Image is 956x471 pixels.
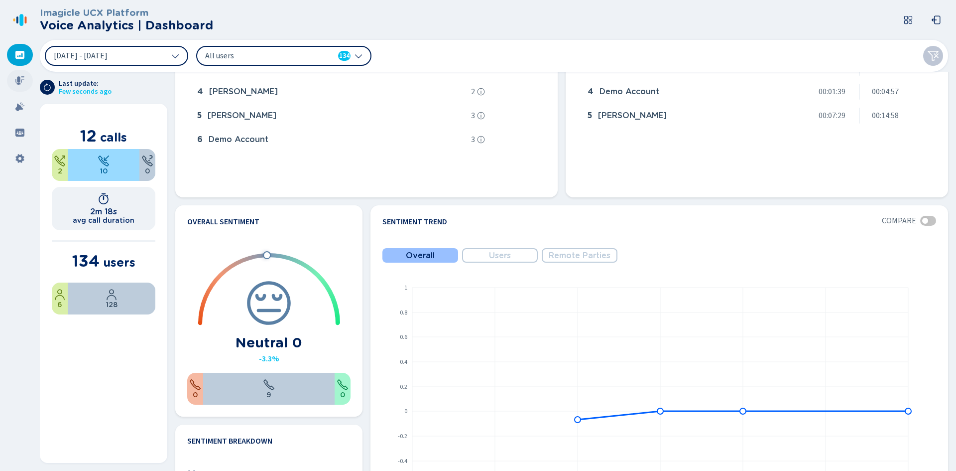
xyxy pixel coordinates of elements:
div: 95.52% [68,283,155,314]
svg: info-circle [477,88,485,96]
span: Compare [882,216,916,225]
svg: arrow-clockwise [43,83,51,91]
span: Overall [406,251,435,260]
h3: Imagicle UCX Platform [40,7,213,18]
span: -3.3% [259,354,279,363]
span: users [103,255,135,270]
svg: box-arrow-left [931,15,941,25]
span: All users [205,50,320,61]
span: [PERSON_NAME] [598,111,667,120]
h1: 2m 18s [90,207,117,216]
span: 4 [588,87,594,96]
span: 10 [100,167,108,175]
svg: timer [98,193,110,205]
button: Clear filters [923,46,943,66]
svg: mic-fill [15,76,25,86]
div: 4.48% [52,283,68,314]
span: 128 [106,301,118,309]
div: Demo Account [584,82,779,102]
text: 0.6 [400,333,407,341]
h2: Voice Analytics | Dashboard [40,18,213,32]
span: 2 [58,167,62,175]
svg: icon-emoji-neutral [245,279,293,327]
div: Alarms [7,96,33,118]
div: 0% [335,373,351,405]
div: 0% [187,373,203,405]
span: [DATE] - [DATE] [54,52,108,60]
div: Recordings [7,70,33,92]
span: calls [100,130,127,145]
h4: Sentiment Breakdown [187,437,272,446]
h2: avg call duration [73,216,134,224]
svg: user-profile [54,289,66,301]
span: 5 [197,111,202,120]
span: Remote Parties [549,251,610,260]
svg: call [189,379,201,391]
button: Users [462,248,538,263]
span: 12 [80,126,97,146]
text: 0 [404,407,407,416]
svg: call [263,379,275,391]
text: -0.2 [398,432,407,441]
svg: chevron-down [355,52,362,60]
svg: info-circle [477,136,485,144]
div: Dashboard [7,44,33,66]
svg: dashboard-filled [15,50,25,60]
svg: funnel-disabled [927,50,939,62]
button: [DATE] - [DATE] [45,46,188,66]
svg: groups-filled [15,128,25,138]
svg: telephone-outbound [54,155,66,167]
span: 0 [145,167,150,175]
h1: Neutral 0 [236,334,302,350]
text: 1 [404,284,407,292]
svg: telephone-inbound [98,155,110,167]
span: 3 [471,111,475,120]
span: Few seconds ago [59,88,112,96]
span: 0 [340,391,345,399]
span: 9 [266,391,271,399]
svg: info-circle [477,112,485,120]
span: 00:07:29 [819,111,845,120]
div: Ahmad Alkhalili [193,106,467,126]
h4: Sentiment Trend [382,217,447,226]
div: Settings [7,148,33,169]
svg: call [337,379,349,391]
h4: Overall Sentiment [187,217,259,226]
text: 0.8 [400,309,407,317]
div: 100% [203,373,335,405]
span: 00:01:28 [819,63,845,72]
svg: unknown-call [141,155,153,167]
span: [PERSON_NAME] [209,87,278,96]
svg: alarm-filled [15,102,25,112]
span: 134 [72,251,100,271]
text: 0.4 [400,358,407,366]
svg: user-profile [106,289,118,301]
span: 0 [193,391,198,399]
span: 6 [57,301,62,309]
span: Demo Account [209,135,268,144]
div: Abdullah Qasem [584,106,779,126]
button: Remote Parties [542,248,617,263]
span: 5 [588,111,592,120]
div: 16.67% [52,149,68,181]
span: 00:01:39 [819,87,845,96]
span: 2 [471,63,475,72]
span: Demo Account [599,87,659,96]
div: Owen Rees [193,82,467,102]
div: 83.33% [68,149,139,181]
span: 134 [339,51,350,61]
span: 00:04:26 [872,63,899,72]
span: 2 [471,87,475,96]
span: 00:14:58 [872,111,899,120]
button: Overall [382,248,458,263]
span: 4 [197,87,203,96]
text: -0.4 [398,457,407,466]
div: 0% [139,149,155,181]
span: 3 [471,135,475,144]
div: Demo Account [193,130,467,150]
span: Last update: [59,80,112,88]
svg: chevron-down [171,52,179,60]
span: Users [489,251,511,260]
div: Groups [7,122,33,144]
span: 00:04:57 [872,87,899,96]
